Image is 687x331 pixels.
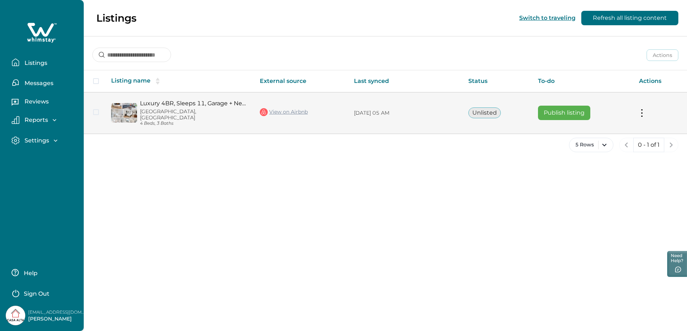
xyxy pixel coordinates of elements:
[619,138,634,152] button: previous page
[348,70,463,92] th: Last synced
[140,109,248,121] p: [GEOGRAPHIC_DATA], [GEOGRAPHIC_DATA]
[569,138,613,152] button: 5 Rows
[28,315,86,323] p: [PERSON_NAME]
[12,96,78,110] button: Reviews
[581,11,678,25] button: Refresh all listing content
[22,59,47,67] p: Listings
[105,70,254,92] th: Listing name
[140,121,248,126] p: 4 Beds, 3 Baths
[538,106,590,120] button: Publish listing
[22,80,53,87] p: Messages
[12,286,75,300] button: Sign Out
[260,107,308,117] a: View on Airbnb
[150,78,165,85] button: sorting
[28,309,86,316] p: [EMAIL_ADDRESS][DOMAIN_NAME]
[12,116,78,124] button: Reports
[12,75,78,90] button: Messages
[12,55,78,70] button: Listings
[22,270,38,277] p: Help
[12,136,78,145] button: Settings
[96,12,136,24] p: Listings
[633,138,664,152] button: 0 - 1 of 1
[254,70,348,92] th: External source
[22,116,48,124] p: Reports
[519,14,576,21] button: Switch to traveling
[532,70,633,92] th: To-do
[24,290,49,297] p: Sign Out
[22,98,49,105] p: Reviews
[638,141,660,149] p: 0 - 1 of 1
[6,306,25,325] img: Whimstay Host
[111,103,137,123] img: propertyImage_Luxury 4BR, Sleeps 11, Garage + Near Whole Foods
[22,137,49,144] p: Settings
[140,100,248,107] a: Luxury 4BR, Sleeps 11, Garage + Near Whole Foods
[468,107,501,118] button: Unlisted
[354,110,457,117] p: [DATE] 05 AM
[647,49,678,61] button: Actions
[633,70,687,92] th: Actions
[12,265,75,280] button: Help
[664,138,678,152] button: next page
[463,70,532,92] th: Status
